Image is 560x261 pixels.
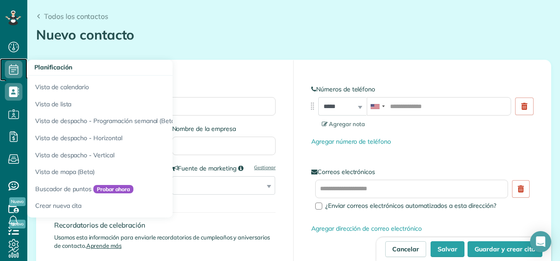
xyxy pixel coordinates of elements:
a: Crear nueva cita [27,197,247,217]
div: United States: +1 [367,98,387,115]
a: Aprende más [86,242,122,249]
a: Vista de calendario [27,76,247,96]
h4: Recordatorios de celebración [54,221,276,229]
h1: Nuevo contacto [36,28,551,42]
a: Agregar dirección de correo electrónico [311,225,421,232]
a: Vista de mapa (Beta) [27,163,247,181]
font: Buscador de puntos [35,185,92,193]
font: Usamos esta información para enviarle recordatorios de cumpleaños y aniversarios de contacto. [54,234,270,249]
label: Nombre [117,85,276,94]
a: Vista de despacho - Horizontal [27,130,247,147]
div: Abra Intercom Messenger [530,231,551,252]
font: Agregar nota [329,120,365,127]
span: Planificación [34,63,72,71]
a: Agregar número de teléfono [311,138,391,145]
button: Guardar y crear cita [468,241,542,257]
a: Buscador de puntosProbar ahora [27,181,247,198]
label: Nombre de la empresa [172,124,276,133]
font: Fuente de marketing [178,164,236,172]
button: Salvar [431,241,464,257]
span: Probar ahora [93,185,133,194]
img: drag_indicator-119b368615184ecde3eda3c64c821f6cf29d3e2b97b89ee44bc31753036683e5.png [308,101,317,111]
span: Nuevo [9,197,26,206]
a: Todos los contactos [36,11,108,22]
a: Vista de despacho - Vertical [27,147,247,164]
a: Gestionar [254,164,276,171]
a: Cancelar [385,241,426,257]
font: Correos electrónicos [317,168,375,176]
font: Números de teléfono [316,85,375,93]
a: Vista de lista [27,96,247,113]
span: ¿Enviar correos electrónicos automatizados a esta dirección? [325,202,496,210]
a: Vista de despacho - Programación semanal (Beta) [27,112,247,130]
span: Todos los contactos [44,12,108,21]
